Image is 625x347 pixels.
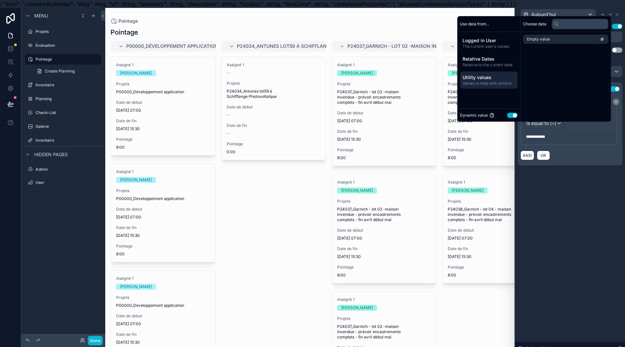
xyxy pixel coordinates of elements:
[448,118,542,124] span: [DATE] 07:00
[337,110,431,116] span: Date de debut
[463,56,515,62] span: Relative Dates
[337,155,431,160] span: 8:00
[448,129,542,134] span: Date de fin
[539,153,548,158] span: OR
[221,57,326,160] a: Assigné 1--ProjetsP24034_Antunes lot59 à Schifflange PhotovoltaïqueDate de debut--Date de fin--Po...
[341,188,373,193] div: [PERSON_NAME]
[531,11,556,18] span: Aujourd'hui
[337,137,431,142] span: [DATE] 15:30
[126,43,218,49] span: P00000_Développement application
[452,188,484,193] div: [PERSON_NAME]
[116,137,210,142] span: Pointage
[25,94,101,104] a: Planning
[448,89,542,105] span: P24038_Garnich - lot 04 - maison invendue - prévoir encastrements complets - fin avril début mai
[337,236,431,241] span: [DATE] 07:00
[116,145,210,150] span: 8:00
[448,265,542,270] span: Pointage
[337,118,431,124] span: [DATE] 07:00
[457,32,520,91] div: scrollable content
[442,57,547,166] a: Assigné 1[PERSON_NAME]ProjetsP24038_Garnich - lot 04 - maison invendue - prévoir encastrements co...
[337,62,431,68] span: Assigné 1
[337,297,431,302] span: Assigné 1
[36,180,100,185] label: User
[25,40,101,51] a: Evaluation
[448,254,542,259] span: [DATE] 15:30
[36,124,100,129] label: Galerie
[33,66,101,76] a: Create Planning
[227,149,321,155] span: 0:00
[120,70,152,76] div: [PERSON_NAME]
[448,155,542,160] span: 8:00
[227,81,321,86] span: Projets
[227,104,321,110] span: Date de debut
[116,169,210,174] span: Assigné 1
[463,44,515,49] span: The current user's values
[116,188,210,193] span: Projets
[116,303,210,308] span: P00000_Développement application
[118,18,138,24] span: Pointage
[227,131,231,136] span: --
[520,9,596,20] button: Aujourd'hui
[448,236,542,241] span: [DATE] 07:00
[111,163,216,262] a: Assigné 1[PERSON_NAME]ProjetsP00000_Développement applicationDate de debut[DATE] 07:00Date de fin...
[25,26,101,37] a: Projets
[34,13,48,19] span: Menu
[36,138,100,143] label: Inventaire
[448,110,542,116] span: Date de debut
[116,89,210,95] span: P00000_Développement application
[337,273,431,278] span: 8:00
[448,137,542,142] span: [DATE] 15:30
[337,246,431,251] span: Date de fin
[116,332,210,337] span: Date de fin
[120,284,152,290] div: [PERSON_NAME]
[337,228,431,233] span: Date de debut
[227,112,231,118] span: --
[463,37,515,44] span: Logged in User
[116,313,210,319] span: Date de debut
[452,70,484,76] div: [PERSON_NAME]
[111,18,138,24] a: Pointage
[448,273,542,278] span: 8:00
[116,295,210,300] span: Projets
[337,324,431,340] span: P24037_Garnich - lot 02 -maison invendue - prévoir encastrements complets - fin avril début mai
[227,70,231,75] span: --
[116,196,210,201] span: P00000_Développement application
[36,57,97,62] label: Pointage
[337,81,431,87] span: Projets
[337,207,431,222] span: P24037_Garnich - lot 02 -maison invendue - prévoir encastrements complets - fin avril début mai
[116,251,210,257] span: 8:00
[442,174,547,283] a: Assigné 1[PERSON_NAME]ProjetsP24038_Garnich - lot 04 - maison invendue - prévoir encastrements co...
[34,151,68,158] span: Hidden pages
[116,225,210,230] span: Date de fin
[448,81,542,87] span: Projets
[448,207,542,222] span: P24038_Garnich - lot 04 - maison invendue - prévoir encastrements complets - fin avril début mai
[111,28,138,37] h1: Pointage
[36,43,100,48] label: Evaluation
[227,89,321,99] span: P24034_Antunes lot59 à Schifflange Photovoltaïque
[116,340,210,345] span: [DATE] 15:30
[120,177,152,183] div: [PERSON_NAME]
[448,62,542,68] span: Assigné 1
[116,126,210,131] span: [DATE] 15:30
[337,254,431,259] span: [DATE] 15:30
[88,336,103,345] button: Done
[341,305,373,311] div: [PERSON_NAME]
[111,57,216,156] a: Assigné 1[PERSON_NAME]ProjetsP00000_Développement applicationDate de debut[DATE] 07:00Date de fin...
[337,147,431,153] span: Pointage
[116,321,210,327] span: [DATE] 07:00
[36,82,100,88] label: Inventaire
[448,180,542,185] span: Assigné 1
[341,70,373,76] div: [PERSON_NAME]
[25,80,101,90] a: Inventaire
[347,43,602,49] span: P24037_Garnich - lot 02 -maison invendue - prévoir encastrements complets - fin avril début mai
[448,199,542,204] span: Projets
[25,177,101,188] a: User
[116,108,210,113] span: [DATE] 07:00
[463,74,515,81] span: Utility values
[448,147,542,153] span: Pointage
[448,228,542,233] span: Date de debut
[116,244,210,249] span: Pointage
[463,62,515,68] span: Relative to the current date
[337,316,431,321] span: Projets
[116,62,210,68] span: Assigné 1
